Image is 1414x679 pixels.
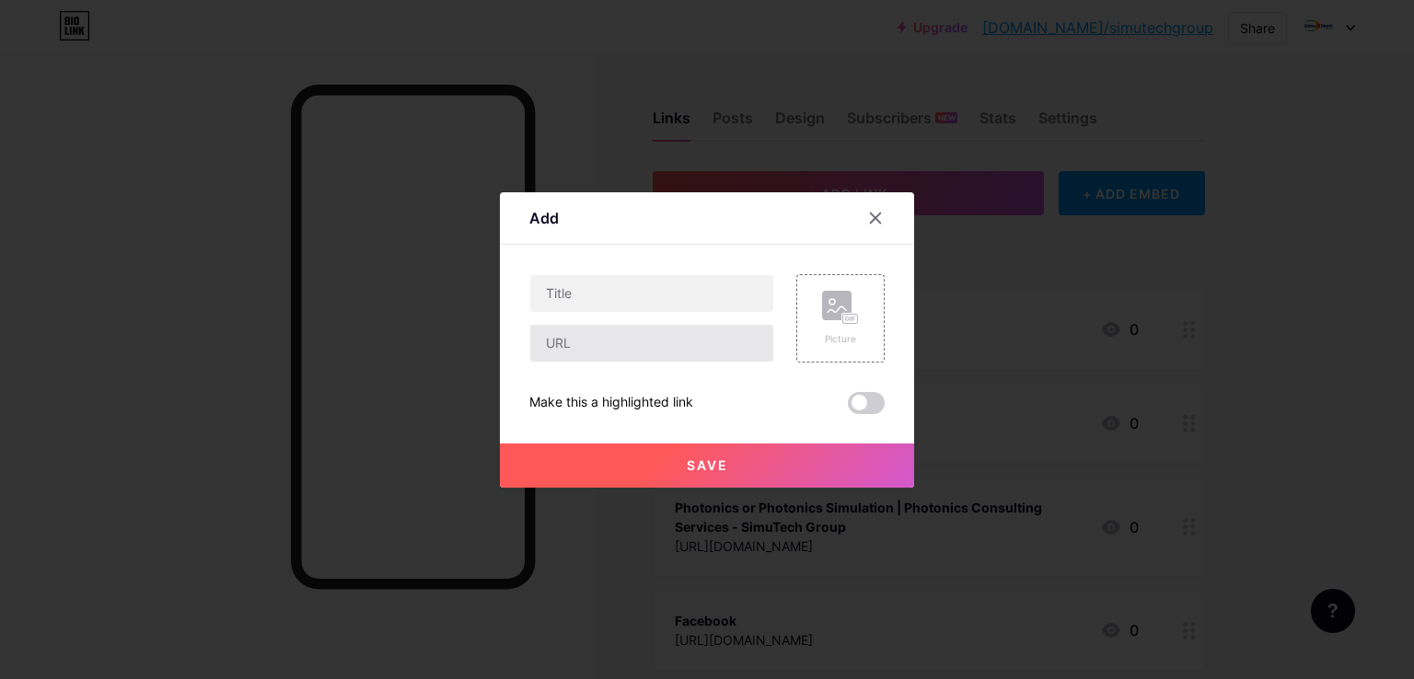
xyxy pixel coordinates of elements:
div: Add [529,207,559,229]
span: Save [687,457,728,473]
input: URL [530,325,773,362]
div: Make this a highlighted link [529,392,693,414]
div: Picture [822,332,859,346]
input: Title [530,275,773,312]
button: Save [500,443,914,488]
